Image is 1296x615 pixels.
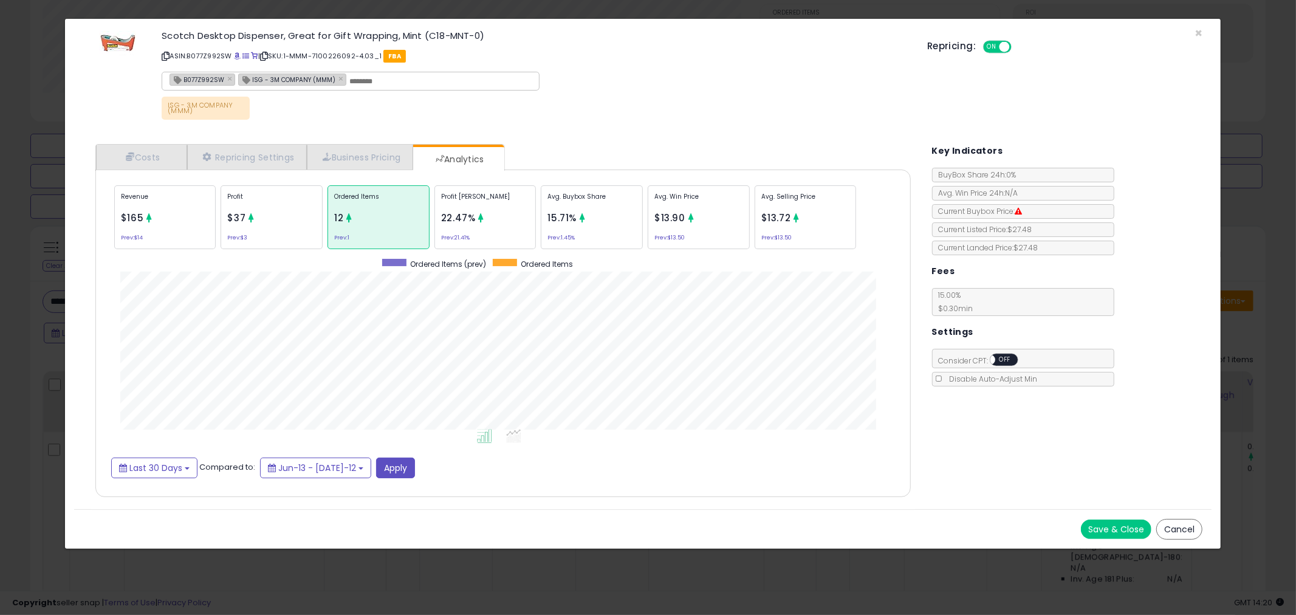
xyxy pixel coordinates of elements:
h5: Key Indicators [932,143,1003,159]
span: $13.90 [654,211,685,224]
a: Analytics [413,147,503,171]
span: $13.72 [761,211,791,224]
span: 22.47% [441,211,476,224]
span: 15.71% [547,211,577,224]
span: Current Buybox Price: [933,206,1023,216]
small: Prev: $13.50 [654,236,685,239]
a: × [227,73,235,84]
small: Prev: 21.41% [441,236,470,239]
a: Repricing Settings [187,145,307,170]
span: FBA [383,50,406,63]
span: Consider CPT: [933,356,1034,366]
p: Avg. Win Price [654,192,743,210]
small: Prev: $14 [121,236,143,239]
a: Costs [96,145,187,170]
p: Avg. Buybox Share [547,192,636,210]
p: Profit [227,192,316,210]
span: 12 [334,211,343,224]
button: Cancel [1156,519,1202,540]
span: Compared to: [199,461,255,473]
small: Prev: $3 [227,236,247,239]
span: Ordered Items [521,259,574,269]
p: ISG - 3M COMPANY (MMM) [162,97,250,120]
p: Ordered Items [334,192,423,210]
span: Ordered Items (prev) [411,259,487,269]
span: Jun-13 - [DATE]-12 [278,462,356,474]
span: B077Z992SW [170,74,224,84]
span: 15.00 % [933,290,973,314]
span: Current Listed Price: $27.48 [933,224,1032,235]
span: $0.30 min [933,303,973,314]
span: OFF [1010,42,1029,52]
p: ASIN: B077Z992SW | SKU: 1-MMM-7100226092-4.03_1 [162,46,909,66]
span: BuyBox Share 24h: 0% [933,170,1017,180]
p: Revenue [121,192,210,210]
span: × [1195,24,1202,42]
span: Avg. Win Price 24h: N/A [933,188,1018,198]
span: OFF [995,355,1015,365]
a: × [338,73,346,84]
h5: Repricing: [927,41,976,51]
small: Prev: $13.50 [761,236,792,239]
a: Business Pricing [307,145,413,170]
small: Prev: 1.45% [547,236,575,239]
a: All offer listings [242,51,249,61]
h5: Settings [932,325,973,340]
span: Disable Auto-Adjust Min [944,374,1038,384]
span: $165 [121,211,144,224]
p: Profit [PERSON_NAME] [441,192,530,210]
a: BuyBox page [234,51,241,61]
span: Current Landed Price: $27.48 [933,242,1038,253]
i: Suppressed Buy Box [1015,208,1023,215]
button: Save & Close [1081,520,1151,539]
a: Your listing only [251,51,258,61]
img: 316CrUd2URL._SL60_.jpg [100,31,136,55]
span: ISG - 3M COMPANY (MMM) [239,74,335,84]
small: Prev: 1 [334,236,349,239]
span: ON [984,42,999,52]
button: Apply [376,458,415,478]
h3: Scotch Desktop Dispenser, Great for Gift Wrapping, Mint (C18-MNT-0) [162,31,909,40]
h5: Fees [932,264,955,279]
span: Last 30 Days [129,462,182,474]
p: Avg. Selling Price [761,192,850,210]
span: $37 [227,211,245,224]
